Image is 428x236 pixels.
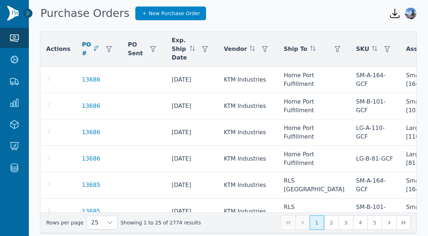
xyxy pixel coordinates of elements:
td: RLS [GEOGRAPHIC_DATA] [278,172,350,198]
span: Rows per page [87,216,103,229]
span: SKU [356,45,370,53]
button: Page 5 [367,215,382,230]
td: [DATE] [166,119,218,146]
span: PO # [82,40,91,58]
button: Page 2 [324,215,339,230]
a: 13686 [82,154,100,163]
span: Actions [46,45,70,53]
td: [DATE] [166,67,218,93]
span: PO Sent [128,40,143,58]
td: [DATE] [166,93,218,119]
td: SM-A-164-GCF [350,67,401,93]
img: Finventory [7,6,19,21]
td: KTM Industries [218,146,278,172]
img: Garrett McMullen [405,8,416,19]
a: 13685 [82,181,100,189]
a: 13685 [82,207,100,216]
button: Last Page [396,215,411,230]
button: Next Page [382,215,396,230]
td: Home Port Fulfillment [278,93,350,119]
span: Vendor [224,45,247,53]
a: 13686 [82,102,100,110]
a: New Purchase Order [135,6,206,20]
td: KTM Industries [218,67,278,93]
td: KTM Industries [218,172,278,198]
td: [DATE] [166,146,218,172]
span: Asset [406,45,424,53]
span: New Purchase Order [149,10,200,17]
td: Home Port Fulfillment [278,146,350,172]
a: 13686 [82,75,100,84]
td: KTM Industries [218,93,278,119]
td: SM-A-164-GCF [350,172,401,198]
td: Home Port Fulfillment [278,119,350,146]
td: LG-B-81-GCF [350,146,401,172]
button: Page 1 [310,215,324,230]
button: Page 3 [339,215,353,230]
span: Showing 1 to 25 of 2774 results [121,219,201,226]
td: KTM Industries [218,119,278,146]
td: KTM Industries [218,198,278,225]
td: SM-B-101-GCF [350,93,401,119]
td: Home Port Fulfillment [278,67,350,93]
td: LG-A-110-GCF [350,119,401,146]
td: SM-B-101-GCF [350,198,401,225]
button: Page 4 [353,215,367,230]
td: RLS [GEOGRAPHIC_DATA] [278,198,350,225]
h1: Purchase Orders [40,7,130,20]
a: 13686 [82,128,100,137]
span: Exp. Ship Date [172,36,187,62]
td: [DATE] [166,172,218,198]
td: [DATE] [166,198,218,225]
span: Ship To [284,45,307,53]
